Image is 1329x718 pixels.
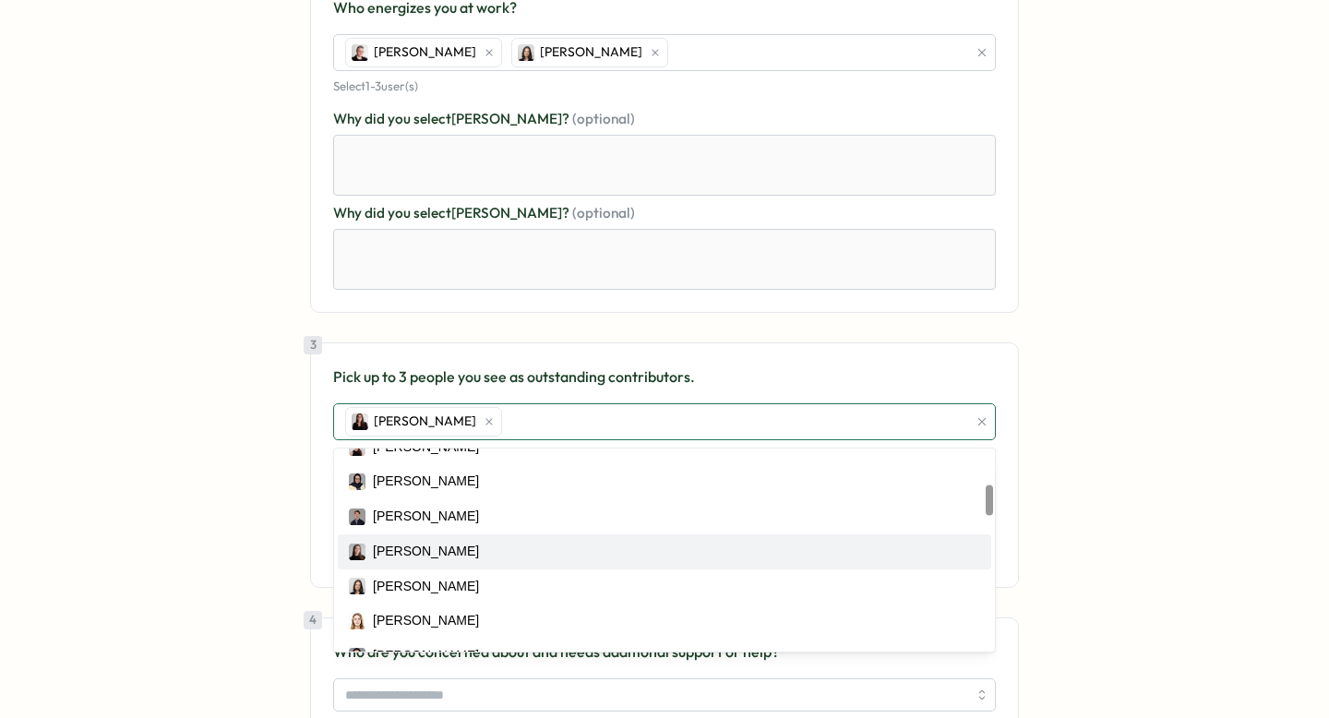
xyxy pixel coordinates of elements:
label: Why did you select [PERSON_NAME] ? [333,109,996,129]
img: Adriana Fosca [352,413,368,430]
p: Select 1 - 3 user(s) [333,78,996,95]
p: Select 1 - 3 user(s) [333,448,996,464]
img: Friederike Giese [349,613,365,629]
img: Batool Fatima [349,473,365,490]
div: [PERSON_NAME] [373,507,479,527]
div: [PERSON_NAME] [373,646,479,666]
img: Almudena Bernardos [352,44,368,61]
div: [PERSON_NAME] [373,542,479,562]
img: Furqan Tariq [349,648,365,664]
img: Elisabetta ​Casagrande [518,44,534,61]
span: [PERSON_NAME] [374,412,476,432]
span: [PERSON_NAME] [540,42,642,63]
img: Elisabetta ​Casagrande [349,578,365,594]
label: Why did you select [PERSON_NAME] ? [333,203,996,223]
p: Who are you concerned about and needs additional support or help? [333,640,996,664]
div: [PERSON_NAME] [373,611,479,631]
img: Dionisio Arredondo [349,509,365,525]
div: [PERSON_NAME] [373,577,479,597]
span: [PERSON_NAME] [374,42,476,63]
div: 3 [304,336,322,354]
p: Pick up to 3 people you see as outstanding contributors. [333,365,996,389]
div: 4 [304,611,322,629]
span: (optional) [572,110,635,127]
span: (optional) [572,204,635,221]
div: [PERSON_NAME] [373,472,479,492]
img: Elena Ladushyna [349,544,365,560]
